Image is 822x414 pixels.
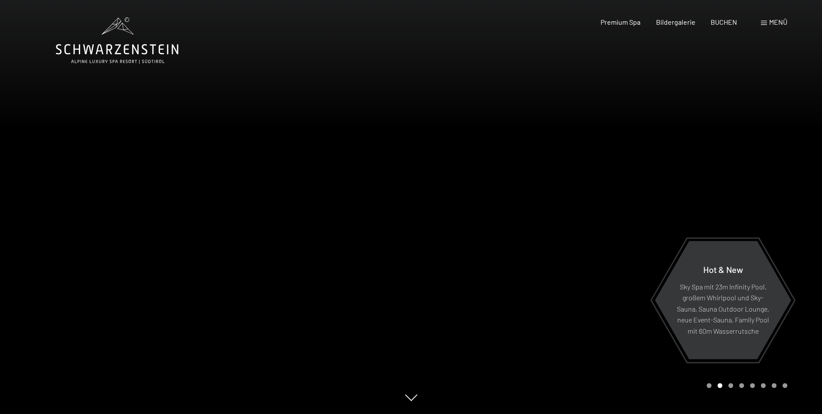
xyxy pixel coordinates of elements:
div: Carousel Page 8 [783,383,787,388]
span: Menü [769,18,787,26]
div: Carousel Page 1 [707,383,712,388]
div: Carousel Page 7 [772,383,777,388]
a: Hot & New Sky Spa mit 23m Infinity Pool, großem Whirlpool und Sky-Sauna, Sauna Outdoor Lounge, ne... [654,240,792,360]
a: BUCHEN [711,18,737,26]
div: Carousel Page 6 [761,383,766,388]
p: Sky Spa mit 23m Infinity Pool, großem Whirlpool und Sky-Sauna, Sauna Outdoor Lounge, neue Event-S... [676,281,770,336]
div: Carousel Pagination [704,383,787,388]
a: Bildergalerie [656,18,695,26]
div: Carousel Page 2 (Current Slide) [718,383,722,388]
span: Hot & New [703,264,743,274]
a: Premium Spa [601,18,640,26]
div: Carousel Page 4 [739,383,744,388]
div: Carousel Page 5 [750,383,755,388]
div: Carousel Page 3 [728,383,733,388]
